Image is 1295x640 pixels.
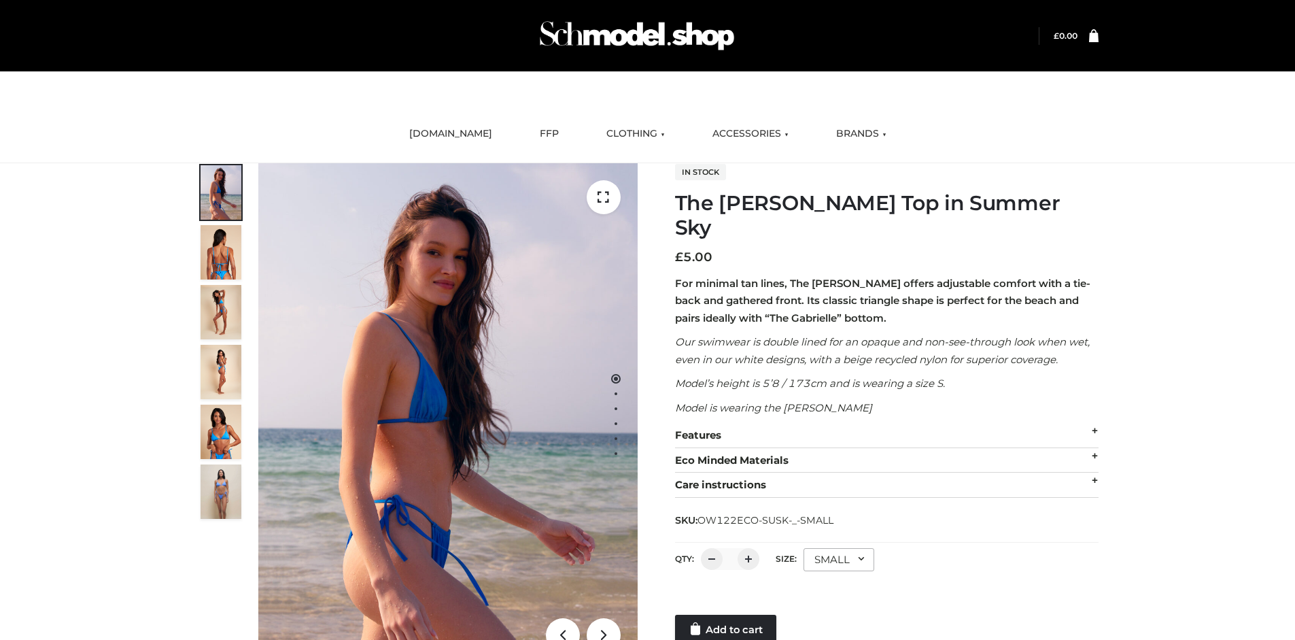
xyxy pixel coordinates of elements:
[675,250,712,265] bdi: 5.00
[675,250,683,265] span: £
[1054,31,1077,41] bdi: 0.00
[1054,31,1077,41] a: £0.00
[697,514,833,526] span: OW122ECO-SUSK-_-SMALL
[675,277,1090,324] strong: For minimal tan lines, The [PERSON_NAME] offers adjustable comfort with a tie-back and gathered f...
[675,448,1099,473] div: Eco Minded Materials
[399,119,502,149] a: [DOMAIN_NAME]
[702,119,799,149] a: ACCESSORIES
[1054,31,1059,41] span: £
[201,405,241,459] img: 2.Alex-top_CN-1-1-2.jpg
[675,401,872,414] em: Model is wearing the [PERSON_NAME]
[675,473,1099,498] div: Care instructions
[675,423,1099,448] div: Features
[201,225,241,280] img: 5.Alex-top_CN-1-1_1-1.jpg
[826,119,897,149] a: BRANDS
[596,119,675,149] a: CLOTHING
[675,554,694,564] label: QTY:
[675,512,835,528] span: SKU:
[804,548,874,571] div: SMALL
[201,165,241,220] img: 1.Alex-top_SS-1_4464b1e7-c2c9-4e4b-a62c-58381cd673c0-1.jpg
[201,285,241,339] img: 4.Alex-top_CN-1-1-2.jpg
[535,9,739,63] img: Schmodel Admin 964
[776,554,797,564] label: Size:
[201,345,241,399] img: 3.Alex-top_CN-1-1-2.jpg
[675,164,726,180] span: In stock
[675,335,1090,366] em: Our swimwear is double lined for an opaque and non-see-through look when wet, even in our white d...
[675,377,945,390] em: Model’s height is 5’8 / 173cm and is wearing a size S.
[201,465,241,519] img: SSVC.jpg
[530,119,569,149] a: FFP
[675,191,1099,240] h1: The [PERSON_NAME] Top in Summer Sky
